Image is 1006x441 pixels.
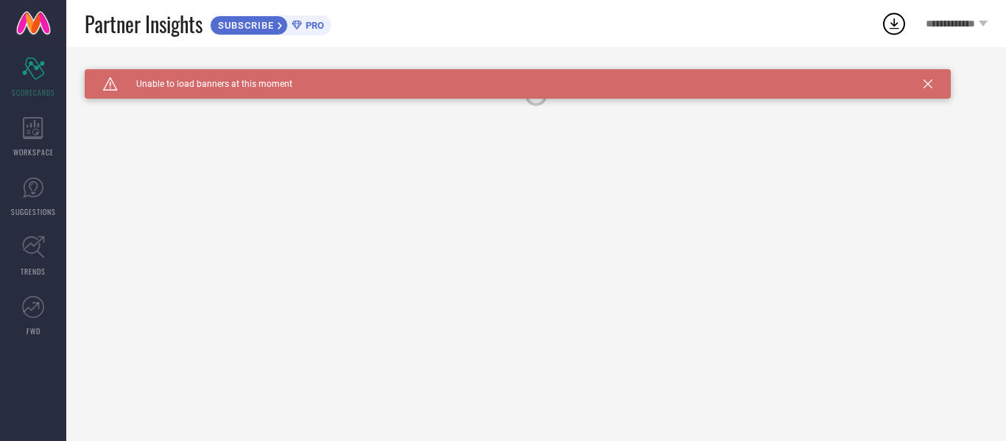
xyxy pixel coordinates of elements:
span: WORKSPACE [13,147,54,158]
span: SUBSCRIBE [211,20,278,31]
span: Unable to load banners at this moment [118,79,292,89]
span: FWD [27,325,41,336]
span: SUGGESTIONS [11,206,56,217]
span: Partner Insights [85,9,203,39]
a: SUBSCRIBEPRO [210,12,331,35]
span: PRO [302,20,324,31]
span: TRENDS [21,266,46,277]
span: SCORECARDS [12,87,55,98]
div: Open download list [881,10,907,37]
